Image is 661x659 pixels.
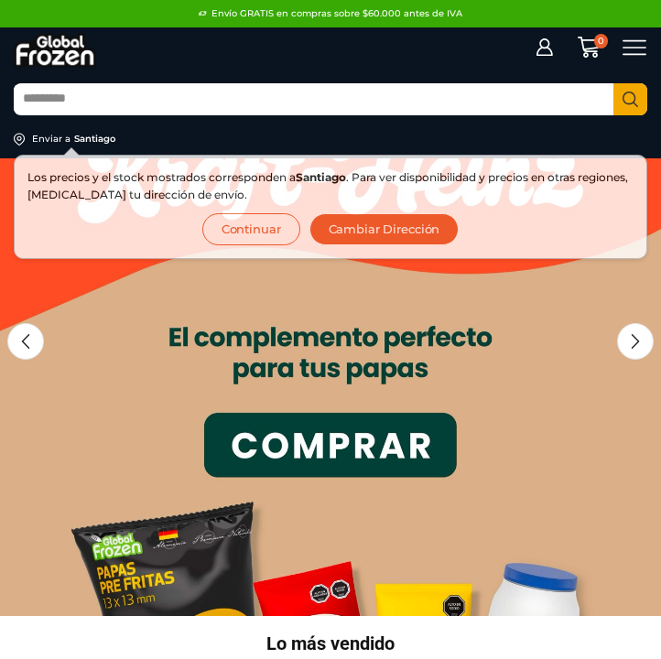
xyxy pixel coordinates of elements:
[613,83,647,115] button: Search button
[568,36,608,59] a: 0
[594,34,609,49] span: 0
[202,213,300,245] button: Continuar
[74,133,115,146] div: Santiago
[27,168,634,203] p: Los precios y el stock mostrados corresponden a . Para ver disponibilidad y precios en otras regi...
[32,133,70,146] div: Enviar a
[309,213,460,245] button: Cambiar Dirección
[296,170,346,184] strong: Santiago
[14,133,32,146] img: address-field-icon.svg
